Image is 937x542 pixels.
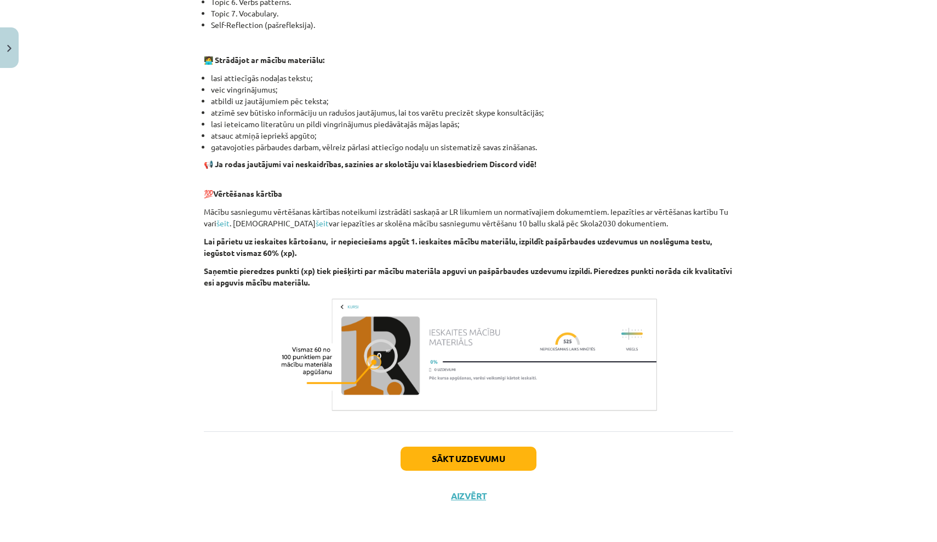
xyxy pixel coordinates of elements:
[213,189,282,198] b: Vērtēšanas kārtība
[211,118,733,130] li: lasi ieteicamo literatūru un pildi vingrinājumus piedāvātajās mājas lapās;
[211,19,733,31] li: Self-Reflection (pašrefleksija).
[7,45,12,52] img: icon-close-lesson-0947bae3869378f0d4975bcd49f059093ad1ed9edebbc8119c70593378902aed.svg
[211,130,733,141] li: atsauc atmiņā iepriekš apgūto;
[448,490,489,501] button: Aizvērt
[316,218,329,228] a: šeit
[204,55,324,65] strong: 🧑‍💻 Strādājot ar mācību materiālu:
[211,141,733,153] li: gatavojoties pārbaudes darbam, vēlreiz pārlasi attiecīgo nodaļu un sistematizē savas zināšanas.
[211,84,733,95] li: veic vingrinājumus;
[211,95,733,107] li: atbildi uz jautājumiem pēc teksta;
[204,159,536,169] strong: 📢 Ja rodas jautājumi vai neskaidrības, sazinies ar skolotāju vai klasesbiedriem Discord vidē!
[211,107,733,118] li: atzīmē sev būtisko informāciju un radušos jautājumus, lai tos varētu precizēt skype konsultācijās;
[204,236,712,258] b: Lai pārietu uz ieskaites kārtošanu, ir nepieciešams apgūt 1. ieskaites mācību materiālu, izpildīt...
[401,447,536,471] button: Sākt uzdevumu
[211,72,733,84] li: lasi attiecīgās nodaļas tekstu;
[211,8,733,19] li: Topic 7. Vocabulary.
[204,266,732,287] b: Saņemtie pieredzes punkti (xp) tiek piešķirti par mācību materiāla apguvi un pašpārbaudes uzdevum...
[204,176,733,199] p: 💯
[204,206,733,229] p: Mācību sasniegumu vērtēšanas kārtības noteikumi izstrādāti saskaņā ar LR likumiem un normatīvajie...
[216,218,230,228] a: šeit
